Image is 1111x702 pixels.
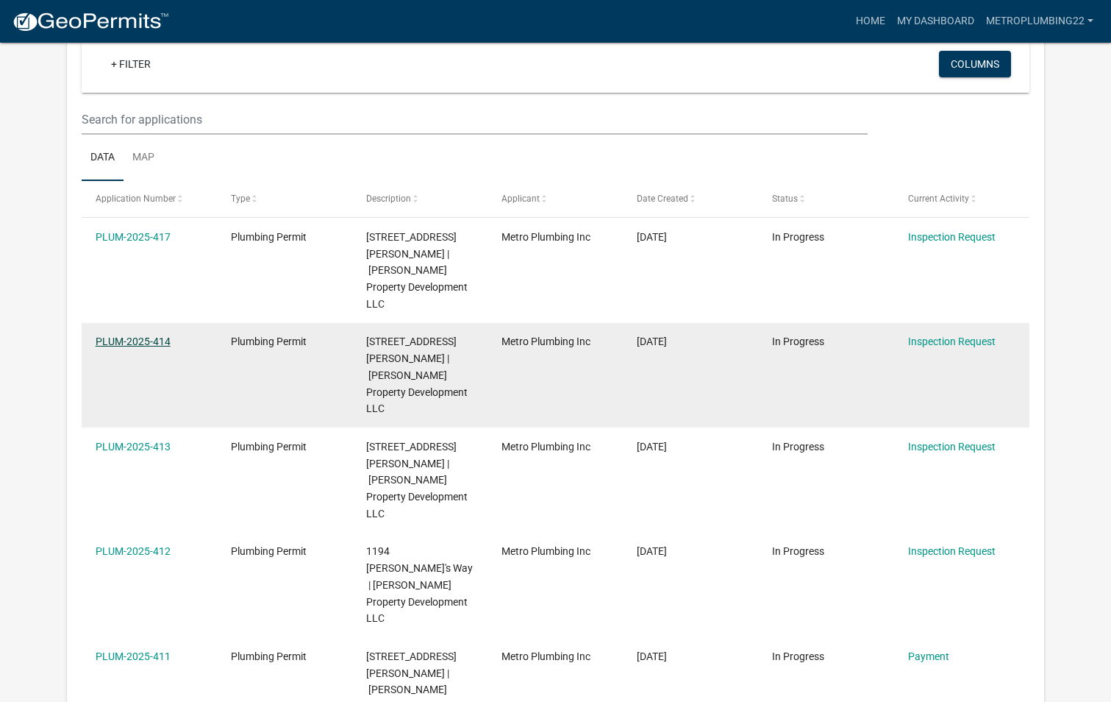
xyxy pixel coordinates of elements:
[980,7,1099,35] a: metroplumbing22
[366,194,411,204] span: Description
[772,650,824,662] span: In Progress
[96,650,171,662] a: PLUM-2025-411
[908,650,949,662] a: Payment
[501,194,540,204] span: Applicant
[637,650,667,662] span: 07/24/2025
[352,181,487,216] datatable-header-cell: Description
[891,7,980,35] a: My Dashboard
[908,231,996,243] a: Inspection Request
[908,194,969,204] span: Current Activity
[908,545,996,557] a: Inspection Request
[82,104,868,135] input: Search for applications
[501,650,590,662] span: Metro Plumbing Inc
[96,194,176,204] span: Application Number
[637,194,688,204] span: Date Created
[96,231,171,243] a: PLUM-2025-417
[231,650,307,662] span: Plumbing Permit
[501,545,590,557] span: Metro Plumbing Inc
[637,231,667,243] span: 07/28/2025
[501,441,590,453] span: Metro Plumbing Inc
[850,7,891,35] a: Home
[231,441,307,453] span: Plumbing Permit
[124,135,163,182] a: Map
[772,336,824,347] span: In Progress
[637,336,667,347] span: 07/25/2025
[758,181,893,216] datatable-header-cell: Status
[82,135,124,182] a: Data
[231,336,307,347] span: Plumbing Permit
[772,441,824,453] span: In Progress
[96,441,171,453] a: PLUM-2025-413
[772,545,824,557] span: In Progress
[772,194,798,204] span: Status
[908,441,996,453] a: Inspection Request
[487,181,623,216] datatable-header-cell: Applicant
[99,51,162,77] a: + Filter
[637,441,667,453] span: 07/24/2025
[501,336,590,347] span: Metro Plumbing Inc
[623,181,758,216] datatable-header-cell: Date Created
[231,194,250,204] span: Type
[637,545,667,557] span: 07/24/2025
[908,336,996,347] a: Inspection Request
[96,336,171,347] a: PLUM-2025-414
[366,545,473,624] span: 1194 Dustin's Way | Ellings Property Development LLC
[772,231,824,243] span: In Progress
[893,181,1029,216] datatable-header-cell: Current Activity
[366,336,468,414] span: 1187 Dustin's Way lot 661 | Ellings Property Development LLC
[96,545,171,557] a: PLUM-2025-412
[231,545,307,557] span: Plumbing Permit
[501,231,590,243] span: Metro Plumbing Inc
[82,181,217,216] datatable-header-cell: Application Number
[366,441,468,520] span: 1185 Dustin's Way, LOT 660 | Ellings Property Development LLC
[231,231,307,243] span: Plumbing Permit
[366,231,468,310] span: 1189 Dustin's Way, Lot 662 | Ellings Property Development LLC
[939,51,1011,77] button: Columns
[217,181,352,216] datatable-header-cell: Type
